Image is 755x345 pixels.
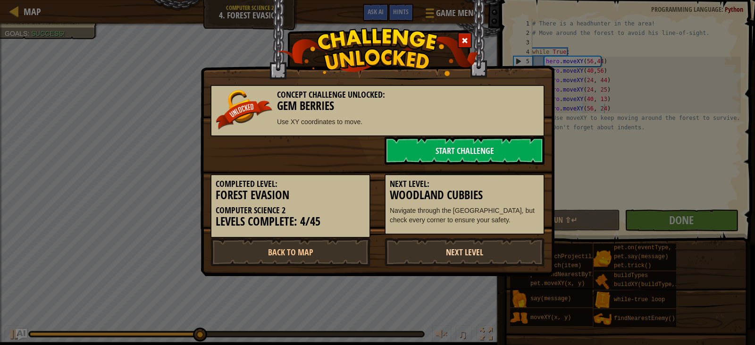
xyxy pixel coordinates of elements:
[390,189,539,202] h3: Woodland Cubbies
[385,136,545,165] a: Start Challenge
[216,179,365,189] h5: Completed Level:
[385,238,545,266] a: Next Level
[210,238,370,266] a: Back to Map
[216,189,365,202] h3: Forest Evasion
[216,215,365,228] h3: Levels Complete: 4/45
[216,90,272,130] img: unlocked_banner.png
[277,89,385,101] span: Concept Challenge Unlocked:
[216,206,365,215] h5: Computer Science 2
[390,179,539,189] h5: Next Level:
[277,28,479,76] img: challenge_unlocked.png
[390,206,539,225] p: Navigate through the [GEOGRAPHIC_DATA], but check every corner to ensure your safety.
[216,100,539,112] h3: Gem Berries
[216,117,539,126] p: Use XY coordinates to move.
